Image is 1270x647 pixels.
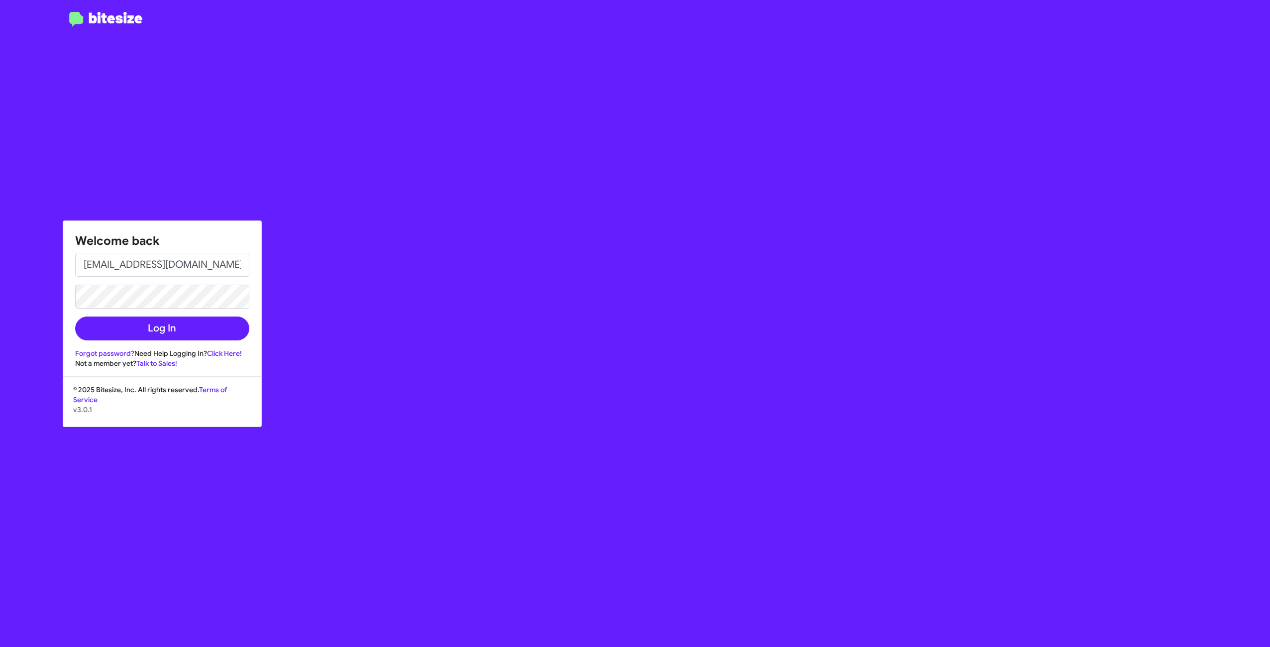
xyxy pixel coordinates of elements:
[75,358,249,368] div: Not a member yet?
[75,253,249,277] input: Email address
[73,385,227,404] a: Terms of Service
[75,317,249,340] button: Log In
[75,348,249,358] div: Need Help Logging In?
[75,349,134,358] a: Forgot password?
[136,359,177,368] a: Talk to Sales!
[63,385,261,427] div: © 2025 Bitesize, Inc. All rights reserved.
[207,349,242,358] a: Click Here!
[75,233,249,249] h1: Welcome back
[73,405,251,415] p: v3.0.1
